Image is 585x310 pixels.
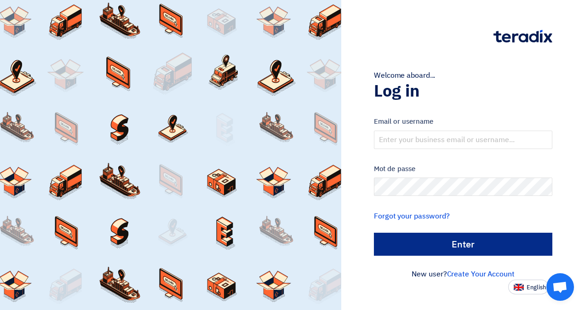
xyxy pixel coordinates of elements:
[374,81,552,101] h1: Log in
[412,269,514,280] font: New user?
[374,233,552,256] input: Enter
[447,269,515,280] a: Create Your Account
[493,30,552,43] img: Teradix logo
[374,211,450,222] a: Forgot your password?
[374,164,552,174] label: Mot de passe
[374,116,552,127] label: Email or username
[374,131,552,149] input: Enter your business email or username...
[546,273,574,301] div: Open chat
[374,70,552,81] div: Welcome aboard...
[527,284,546,291] span: English
[514,284,524,291] img: en-US.png
[508,280,549,294] button: English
